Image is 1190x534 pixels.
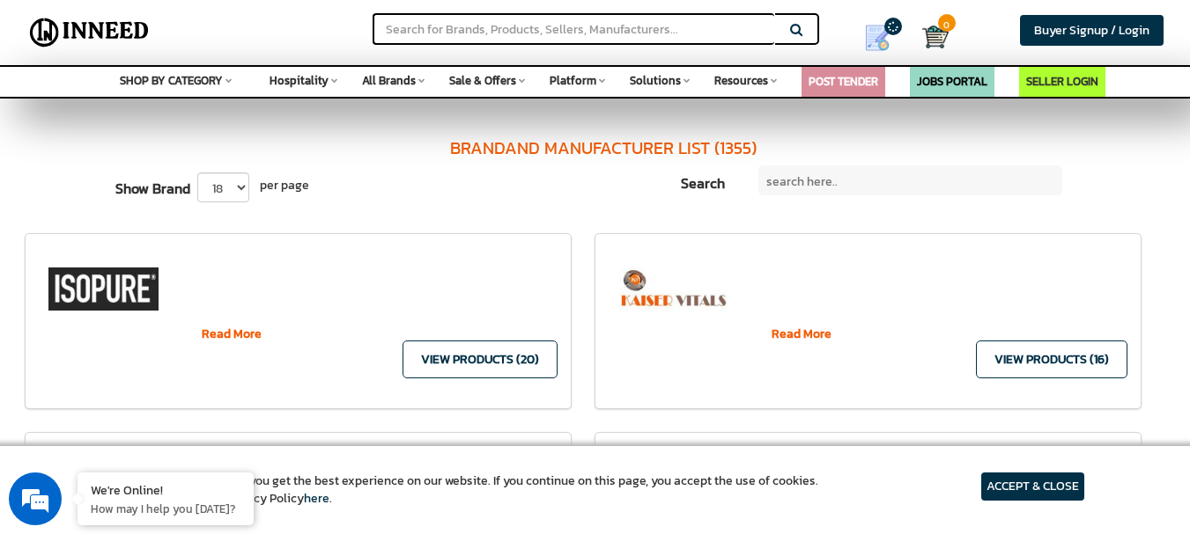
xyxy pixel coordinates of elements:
input: Search for Brands, Products, Sellers, Manufacturers... [373,13,774,45]
p: How may I help you today? [91,501,240,516]
span: Solutions [630,72,681,89]
span: Resources [714,72,768,89]
span: 0 [938,14,956,32]
span: per page [249,165,309,203]
span: Hospitality [270,72,329,89]
img: Show My Quotes [864,25,891,51]
img: Inneed.Market [24,11,155,55]
img: Cart [922,24,949,50]
a: my Quotes [845,18,922,58]
a: SELLER LOGIN [1026,73,1098,90]
label: Search [628,165,758,201]
span: Platform [550,72,596,89]
span: Sale & Offers [449,72,516,89]
span: All Brands [362,72,416,89]
a: here [304,489,329,508]
article: We use cookies to ensure you get the best experience on our website. If you continue on this page... [106,472,818,508]
span: Buyer Signup / Login [1034,21,1149,40]
label: Show Brand [107,165,190,206]
span: and Manufacturer List (1355) [505,135,757,161]
a: Cart 0 [922,18,934,56]
h1: Brand [31,121,1177,165]
article: ACCEPT & CLOSE [981,472,1084,501]
a: Read More [772,325,832,343]
a: Read More [202,325,262,343]
span: SHOP BY CATEGORY [120,72,223,89]
div: We're Online! [91,481,240,498]
a: view products (20) [403,340,558,378]
a: view products (16) [976,340,1127,378]
a: JOBS PORTAL [917,73,987,90]
input: search here.. [759,169,1056,195]
a: POST TENDER [809,73,878,90]
a: Buyer Signup / Login [1020,15,1164,46]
